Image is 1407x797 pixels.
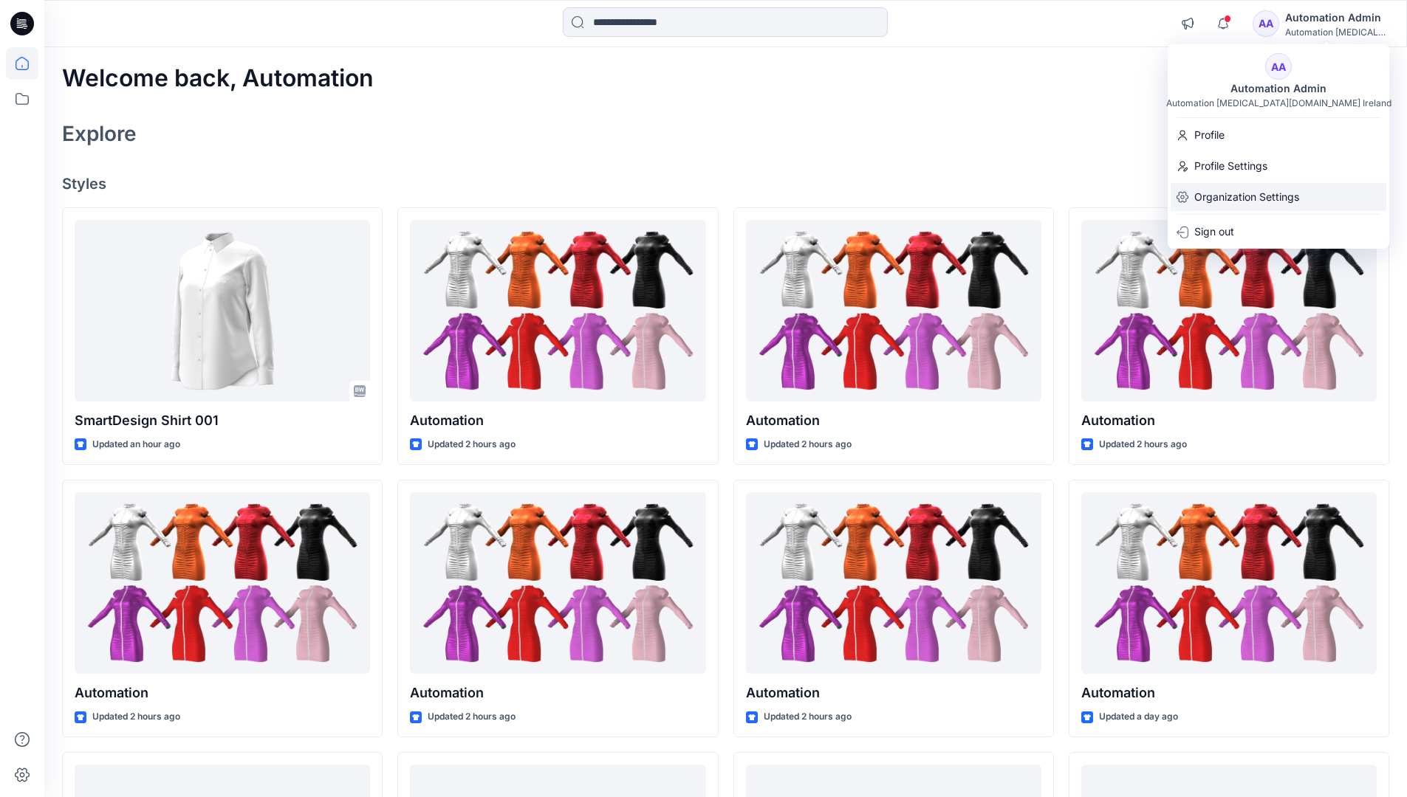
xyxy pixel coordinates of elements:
[1166,97,1391,108] div: Automation [MEDICAL_DATA][DOMAIN_NAME] Ireland
[410,220,705,402] a: Automation
[1285,27,1389,38] div: Automation [MEDICAL_DATA]...
[75,220,370,402] a: SmartDesign Shirt 001
[1285,9,1389,27] div: Automation Admin
[1194,152,1267,180] p: Profile Settings
[1081,492,1377,674] a: Automation
[1194,183,1299,211] p: Organization Settings
[764,709,852,725] p: Updated 2 hours ago
[428,709,516,725] p: Updated 2 hours ago
[1168,152,1389,180] a: Profile Settings
[75,683,370,703] p: Automation
[75,492,370,674] a: Automation
[410,492,705,674] a: Automation
[1081,410,1377,431] p: Automation
[764,437,852,452] p: Updated 2 hours ago
[1194,218,1234,246] p: Sign out
[746,492,1041,674] a: Automation
[1194,121,1225,149] p: Profile
[428,437,516,452] p: Updated 2 hours ago
[410,683,705,703] p: Automation
[1081,683,1377,703] p: Automation
[92,709,180,725] p: Updated 2 hours ago
[1168,183,1389,211] a: Organization Settings
[1099,709,1178,725] p: Updated a day ago
[1253,10,1279,37] div: AA
[62,175,1389,193] h4: Styles
[92,437,180,452] p: Updated an hour ago
[75,410,370,431] p: SmartDesign Shirt 001
[1265,53,1292,80] div: AA
[1081,220,1377,402] a: Automation
[1168,121,1389,149] a: Profile
[410,410,705,431] p: Automation
[62,65,374,92] h2: Welcome back, Automation
[746,683,1041,703] p: Automation
[1222,80,1335,97] div: Automation Admin
[746,410,1041,431] p: Automation
[746,220,1041,402] a: Automation
[1099,437,1187,452] p: Updated 2 hours ago
[62,122,137,145] h2: Explore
